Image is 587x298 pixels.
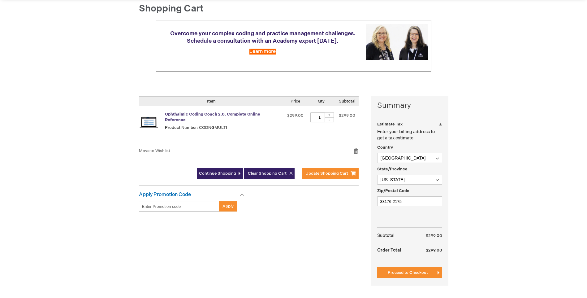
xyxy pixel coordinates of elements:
span: Apply [222,204,234,209]
span: $299.00 [426,233,442,238]
span: State/Province [377,167,408,172]
div: + [325,112,334,118]
img: Ophthalmic Coding Coach 2.0: Complete Online Reference [139,112,159,132]
strong: Estimate Tax [377,122,403,127]
span: Zip/Postal Code [377,188,409,193]
a: Continue Shopping [197,168,243,179]
a: Learn more [249,49,276,55]
span: Proceed to Checkout [388,270,428,275]
span: Overcome your complex coding and practice management challenges. Schedule a consultation with an ... [170,30,355,44]
button: Proceed to Checkout [377,267,442,278]
strong: Apply Promotion Code [139,192,191,198]
button: Clear Shopping Cart [244,168,295,179]
th: Subtotal [377,231,414,241]
span: Qty [318,99,325,104]
span: Subtotal [339,99,355,104]
span: Price [291,99,300,104]
a: Ophthalmic Coding Coach 2.0: Complete Online Reference [165,112,260,123]
span: $299.00 [426,248,442,253]
input: Enter Promotion code [139,201,219,212]
p: Enter your billing address to get a tax estimate. [377,129,442,141]
span: Continue Shopping [199,171,236,176]
span: Product Number: CODNGMULTI [165,125,227,130]
strong: Summary [377,100,442,111]
input: Qty [310,112,329,122]
img: Schedule a consultation with an Academy expert today [366,24,428,60]
span: Clear Shopping Cart [248,171,287,176]
a: Move to Wishlist [139,148,170,153]
button: Update Shopping Cart [302,168,359,179]
span: $299.00 [287,113,304,118]
strong: Order Total [377,244,401,255]
span: Country [377,145,393,150]
span: Item [207,99,216,104]
a: Ophthalmic Coding Coach 2.0: Complete Online Reference [139,112,165,142]
span: Update Shopping Cart [305,171,348,176]
button: Apply [219,201,237,212]
span: Shopping Cart [139,3,204,14]
span: $299.00 [339,113,355,118]
div: - [325,117,334,122]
